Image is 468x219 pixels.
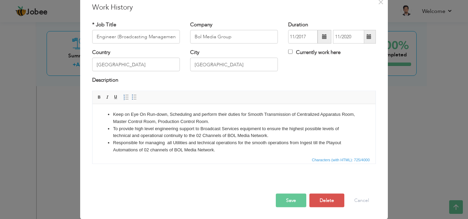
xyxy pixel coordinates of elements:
[310,156,371,163] span: Characters (with HTML): 725/4000
[333,30,364,44] input: Present
[112,93,120,101] a: Underline
[92,49,110,56] label: Country
[190,21,212,28] label: Company
[347,193,376,207] button: Cancel
[276,193,306,207] button: Save
[288,50,293,54] input: Currently work here
[104,93,111,101] a: Italic
[309,193,344,207] button: Delete
[288,30,318,44] input: From
[92,2,376,12] h3: Work History
[92,77,118,84] label: Description
[310,156,372,163] div: Statistics
[93,104,375,155] iframe: Rich Text Editor, workEditor
[288,49,341,56] label: Currently work here
[190,49,199,56] label: City
[96,93,103,101] a: Bold
[131,93,138,101] a: Insert/Remove Bulleted List
[122,93,130,101] a: Insert/Remove Numbered List
[288,21,308,28] label: Duration
[21,50,262,57] li: Responsible for maintenance and troubleshooting of broadcast Equipments.
[92,21,116,28] label: * Job Title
